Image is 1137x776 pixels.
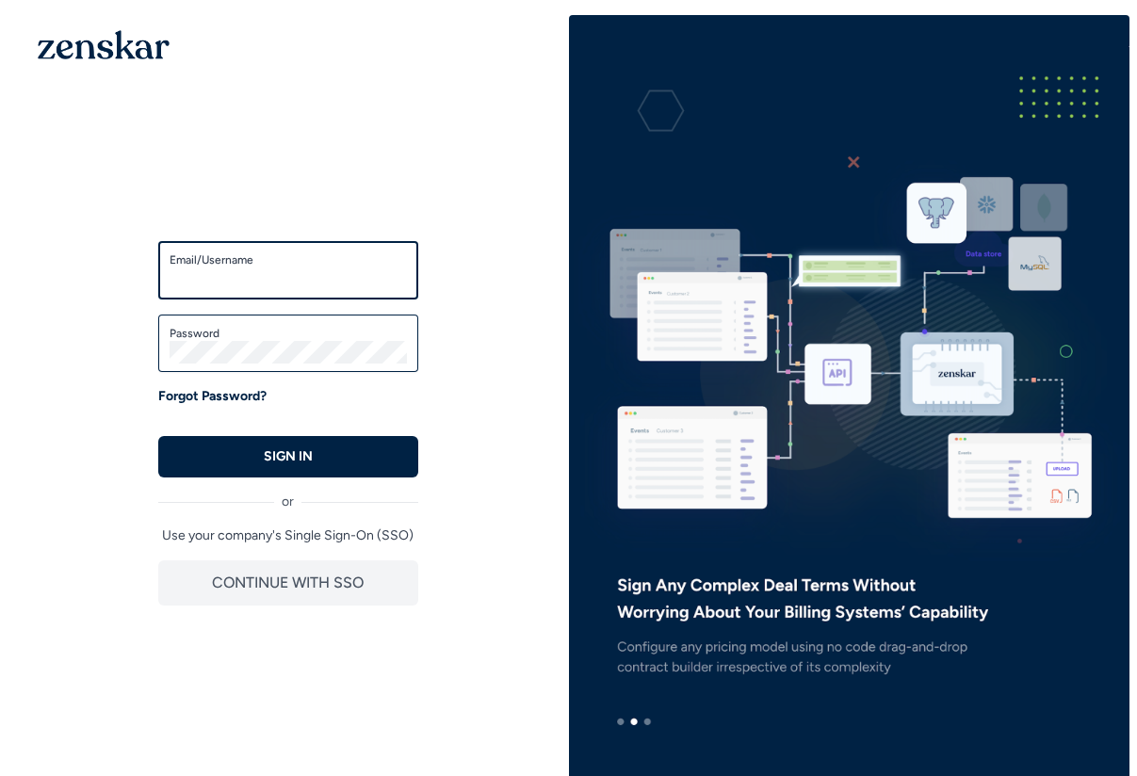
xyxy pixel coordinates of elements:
p: Use your company's Single Sign-On (SSO) [158,526,418,545]
a: Forgot Password? [158,387,267,406]
label: Email/Username [170,252,407,267]
button: CONTINUE WITH SSO [158,560,418,606]
button: SIGN IN [158,436,418,477]
img: e3ZQAAAMhDCM8y96E9JIIDxLgAABAgQIECBAgAABAgQyAoJA5mpDCRAgQIAAAQIECBAgQIAAAQIECBAgQKAsIAiU37edAAECB... [569,46,1130,767]
label: Password [170,326,407,341]
img: 1OGAJ2xQqyY4LXKgY66KYq0eOWRCkrZdAb3gUhuVAqdWPZE9SRJmCz+oDMSn4zDLXe31Ii730ItAGKgCKgCCgCikA4Av8PJUP... [38,30,170,59]
div: or [158,477,418,511]
p: SIGN IN [264,447,313,466]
